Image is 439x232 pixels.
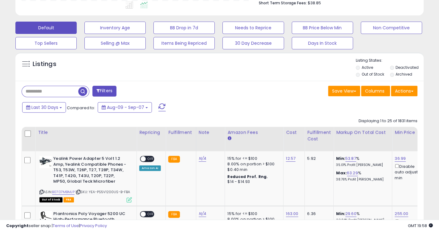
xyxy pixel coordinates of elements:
button: Non Competitive [361,22,422,34]
a: 29.60 [345,211,356,217]
div: 8.00% on portion > $100 [227,161,278,167]
p: Listing States: [356,58,424,64]
span: OFF [146,211,156,217]
label: Active [361,65,373,70]
button: BB Drop in 7d [153,22,215,34]
div: Fulfillment [168,129,193,136]
a: N/A [199,155,206,162]
div: seller snap | | [6,223,107,229]
div: 15% for <= $100 [227,211,278,217]
div: 5.92 [307,156,329,161]
div: 6.36 [307,211,329,217]
div: Markup on Total Cost [336,129,389,136]
div: Disable auto adjust min [395,163,424,181]
b: Yealink Power Adapter 5 Volt 1.2 Amp, Yealink Compatible Phones - T53, T53W, T26P, T27, T28P, T34... [53,156,128,186]
button: Aug-09 - Sep-07 [98,102,152,113]
button: Inventory Age [84,22,146,34]
img: 41TJ-JwSBwL._SL40_.jpg [39,211,52,223]
button: Selling @ Max [84,37,146,49]
div: % [336,156,387,167]
label: Archived [396,72,412,77]
button: Items Being Repriced [153,37,215,49]
div: $0.40 min [227,167,278,172]
a: 36.99 [395,155,406,162]
a: 255.00 [395,211,408,217]
span: Columns [365,88,384,94]
div: Note [199,129,222,136]
p: 38.76% Profit [PERSON_NAME] [336,177,387,182]
div: Amazon AI [139,165,161,171]
h5: Listings [33,60,56,68]
small: FBA [168,211,180,218]
a: Privacy Policy [80,223,107,229]
button: Default [15,22,77,34]
b: Reduced Prof. Rng. [227,174,268,179]
label: Out of Stock [361,72,384,77]
div: ASIN: [39,156,132,201]
b: Min: [336,155,345,161]
img: 41Ldz0FW-RL._SL40_.jpg [39,156,52,168]
b: Max: [336,170,347,176]
button: Top Sellers [15,37,77,49]
span: FBA [63,197,74,202]
span: Last 30 Days [31,104,58,110]
div: Amazon Fees [227,129,281,136]
span: | SKU: YEA-PS5V1200US-B-FBA [75,189,130,194]
div: Cost [286,129,302,136]
button: Filters [92,86,116,97]
div: Min Price [395,129,426,136]
a: 53.87 [345,155,356,162]
a: N/A [199,211,206,217]
a: Terms of Use [53,223,79,229]
div: Fulfillment Cost [307,129,331,142]
div: % [336,211,387,222]
small: Amazon Fees. [227,136,231,141]
div: $14 - $14.93 [227,179,278,184]
div: Title [38,129,134,136]
label: Deactivated [396,65,419,70]
a: 163.00 [286,211,298,217]
button: Columns [361,86,390,96]
th: The percentage added to the cost of goods (COGS) that forms the calculator for Min & Max prices. [334,127,392,151]
small: FBA [168,156,180,163]
strong: Copyright [6,223,29,229]
div: % [336,170,387,182]
b: Min: [336,211,345,217]
button: BB Price Below Min [292,22,353,34]
span: All listings that are currently out of stock and unavailable for purchase on Amazon [39,197,63,202]
a: B07D7MBMJP [52,189,75,195]
span: 2025-10-8 19:58 GMT [408,223,433,229]
button: 30 Day Decrease [222,37,284,49]
span: OFF [146,156,156,162]
div: Displaying 1 to 25 of 1831 items [359,118,417,124]
button: Last 30 Days [22,102,66,113]
a: 63.29 [347,170,358,176]
div: 15% for <= $100 [227,156,278,161]
button: Needs to Reprice [222,22,284,34]
button: Save View [328,86,360,96]
div: Repricing [139,129,163,136]
p: 35.01% Profit [PERSON_NAME] [336,163,387,167]
button: Days In Stock [292,37,353,49]
span: Compared to: [67,105,95,111]
b: Short Term Storage Fees: [259,0,307,6]
span: Aug-09 - Sep-07 [107,104,144,110]
button: Actions [391,86,417,96]
a: 12.57 [286,155,295,162]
